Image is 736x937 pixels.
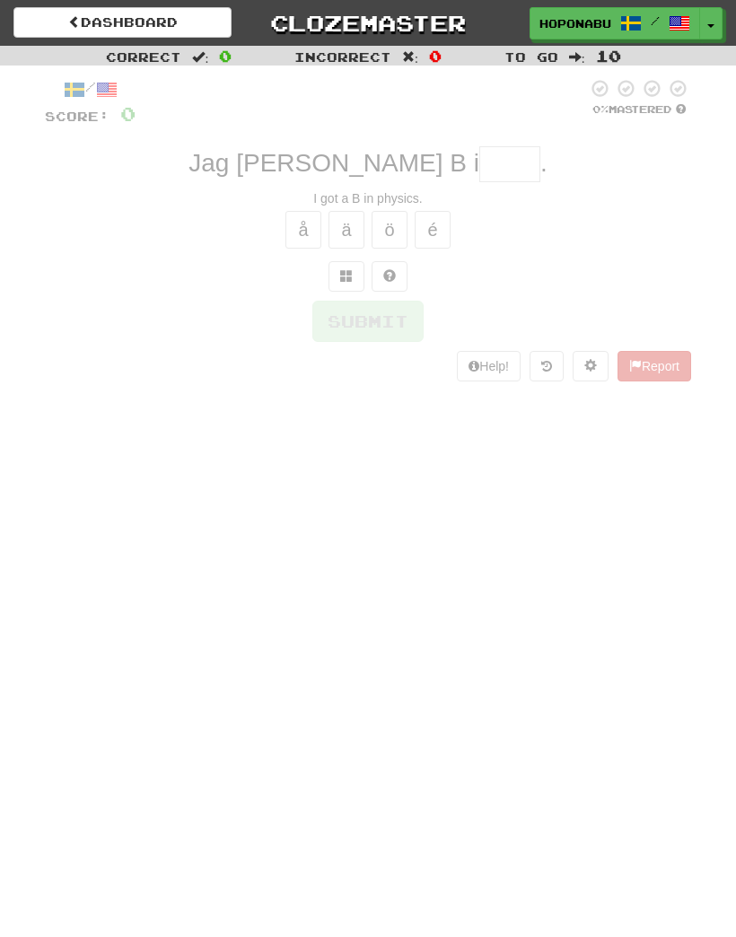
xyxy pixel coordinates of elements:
a: Dashboard [13,7,232,38]
span: Correct [106,49,181,65]
span: Score: [45,109,110,124]
span: 0 [219,47,232,65]
span: Incorrect [294,49,391,65]
span: : [569,50,585,63]
span: HopOnABus [539,15,611,31]
span: 10 [596,47,621,65]
button: Single letter hint - you only get 1 per sentence and score half the points! alt+h [372,261,407,292]
span: : [402,50,418,63]
div: / [45,78,136,101]
button: Report [618,351,691,381]
span: : [192,50,208,63]
a: HopOnABus / [530,7,700,39]
span: Jag [PERSON_NAME] B i [188,149,479,177]
button: Round history (alt+y) [530,351,564,381]
button: é [415,211,451,249]
div: I got a B in physics. [45,189,691,207]
button: å [285,211,321,249]
span: To go [504,49,558,65]
span: 0 [120,102,136,125]
button: Switch sentence to multiple choice alt+p [329,261,364,292]
button: ö [372,211,407,249]
button: Submit [312,301,424,342]
span: / [651,14,660,27]
span: 0 [429,47,442,65]
div: Mastered [587,102,691,117]
span: . [540,149,548,177]
a: Clozemaster [258,7,477,39]
span: 0 % [592,103,609,115]
button: Help! [457,351,521,381]
button: ä [329,211,364,249]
